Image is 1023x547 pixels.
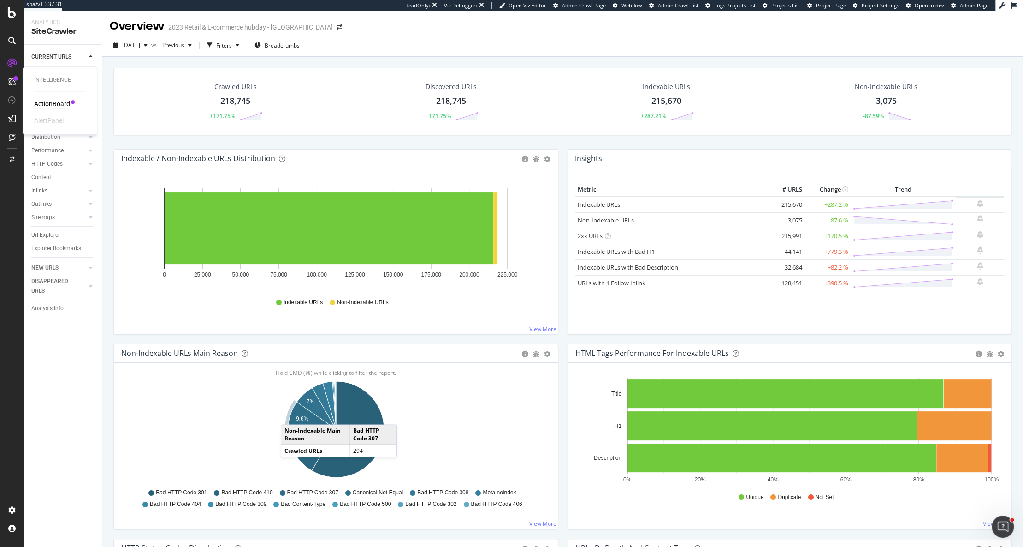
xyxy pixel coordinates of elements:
a: Indexable URLs [578,200,620,209]
div: Analytics [31,18,95,26]
div: Inlinks [31,186,47,196]
div: SiteCrawler [31,26,95,37]
a: DISAPPEARED URLS [31,277,86,296]
div: +171.75% [210,112,235,120]
text: 100,000 [307,271,327,278]
span: Unique [746,493,763,501]
div: Crawled URLs [214,82,257,91]
span: Bad HTTP Code 404 [150,500,201,508]
div: Discovered URLs [426,82,477,91]
button: Previous [159,38,195,53]
a: Content [31,173,95,182]
a: Projects List [763,2,800,9]
div: bell-plus [977,200,983,207]
div: Performance [31,146,64,156]
span: Bad HTTP Code 307 [287,489,338,497]
a: Inlinks [31,186,86,196]
td: 215,670 [768,197,804,213]
a: Admin Crawl Page [553,2,606,9]
span: Bad HTTP Code 309 [215,500,266,508]
div: bell-plus [977,246,983,254]
div: Content [31,173,51,182]
text: 75,000 [270,271,287,278]
div: A chart. [121,378,550,485]
div: circle-info [522,156,528,162]
text: 60% [840,476,851,483]
div: bell-plus [977,278,983,285]
th: Trend [851,183,956,197]
td: +390.5 % [804,275,851,291]
div: AlertPanel [34,116,64,125]
th: Change [804,183,851,197]
td: +287.2 % [804,197,851,213]
span: Previous [159,41,184,49]
a: Logs Projects List [705,2,756,9]
span: Canonical Not Equal [353,489,403,497]
div: Outlinks [31,199,52,209]
span: Project Settings [862,2,899,9]
text: 9.6% [296,415,309,422]
span: Project Page [816,2,846,9]
span: Webflow [621,2,642,9]
div: bug [533,351,539,357]
span: Open in dev [915,2,944,9]
div: bug [533,156,539,162]
text: 25,000 [194,271,211,278]
span: Open Viz Editor [509,2,546,9]
a: URLs with 1 Follow Inlink [578,279,645,287]
span: Logs Projects List [714,2,756,9]
div: arrow-right-arrow-left [337,24,342,30]
a: Indexable URLs with Bad Description [578,263,678,271]
span: Bad HTTP Code 301 [156,489,207,497]
a: Project Page [807,2,846,9]
div: NEW URLS [31,263,59,273]
button: [DATE] [110,38,151,53]
svg: A chart. [575,378,1005,485]
a: Distribution [31,132,86,142]
td: 3,075 [768,212,804,228]
div: circle-info [522,351,528,357]
text: 175,000 [421,271,441,278]
div: Sitemaps [31,213,55,222]
div: Viz Debugger: [444,2,477,9]
td: +779.3 % [804,244,851,259]
text: 225,000 [497,271,518,278]
div: +287.21% [641,112,666,120]
text: H1 [614,423,621,429]
a: CURRENT URLS [31,52,86,62]
span: Admin Page [960,2,988,9]
span: Projects List [771,2,800,9]
div: 2023 Retail & E-commerce hubday - [GEOGRAPHIC_DATA] [168,23,333,32]
span: Admin Crawl Page [562,2,606,9]
a: View More [529,520,556,528]
div: -87.59% [863,112,883,120]
text: 40% [767,476,778,483]
button: Filters [203,38,243,53]
text: 125,000 [345,271,365,278]
td: +170.5 % [804,228,851,244]
td: 32,684 [768,259,804,275]
div: HTML Tags Performance for Indexable URLs [575,349,729,358]
a: View More [983,520,1010,528]
a: ActionBoard [34,99,70,108]
text: Title [611,391,621,397]
text: 150,000 [383,271,403,278]
span: Bad HTTP Code 308 [417,489,468,497]
div: 218,745 [436,95,466,107]
td: 294 [349,445,396,457]
text: Description [593,455,621,461]
text: 200,000 [459,271,479,278]
span: Bad HTTP Code 410 [221,489,272,497]
div: Overview [31,66,53,75]
a: 2xx URLs [578,232,603,240]
td: -87.6 % [804,212,851,228]
text: 20% [694,476,705,483]
span: Bad HTTP Code 500 [340,500,391,508]
a: Admin Crawl List [649,2,698,9]
a: Project Settings [853,2,899,9]
div: Overview [110,18,165,34]
div: gear [998,351,1004,357]
text: 50,000 [232,271,249,278]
